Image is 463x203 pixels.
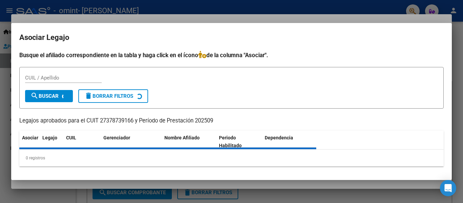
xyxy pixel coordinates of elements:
span: CUIL [66,135,76,140]
span: Dependencia [265,135,293,140]
datatable-header-cell: Legajo [40,131,63,153]
span: Legajo [42,135,57,140]
span: Gerenciador [103,135,130,140]
span: Periodo Habilitado [219,135,242,148]
span: Borrar Filtros [84,93,133,99]
div: Open Intercom Messenger [440,180,456,196]
p: Legajos aprobados para el CUIT 27378739166 y Período de Prestación 202509 [19,117,444,125]
datatable-header-cell: CUIL [63,131,101,153]
h2: Asociar Legajo [19,31,444,44]
datatable-header-cell: Periodo Habilitado [216,131,262,153]
button: Borrar Filtros [78,89,148,103]
datatable-header-cell: Asociar [19,131,40,153]
mat-icon: search [31,92,39,100]
h4: Busque el afiliado correspondiente en la tabla y haga click en el ícono de la columna "Asociar". [19,51,444,60]
datatable-header-cell: Gerenciador [101,131,162,153]
div: 0 registros [19,150,444,166]
datatable-header-cell: Dependencia [262,131,317,153]
button: Buscar [25,90,73,102]
span: Nombre Afiliado [164,135,200,140]
datatable-header-cell: Nombre Afiliado [162,131,216,153]
span: Buscar [31,93,59,99]
span: Asociar [22,135,38,140]
mat-icon: delete [84,92,93,100]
